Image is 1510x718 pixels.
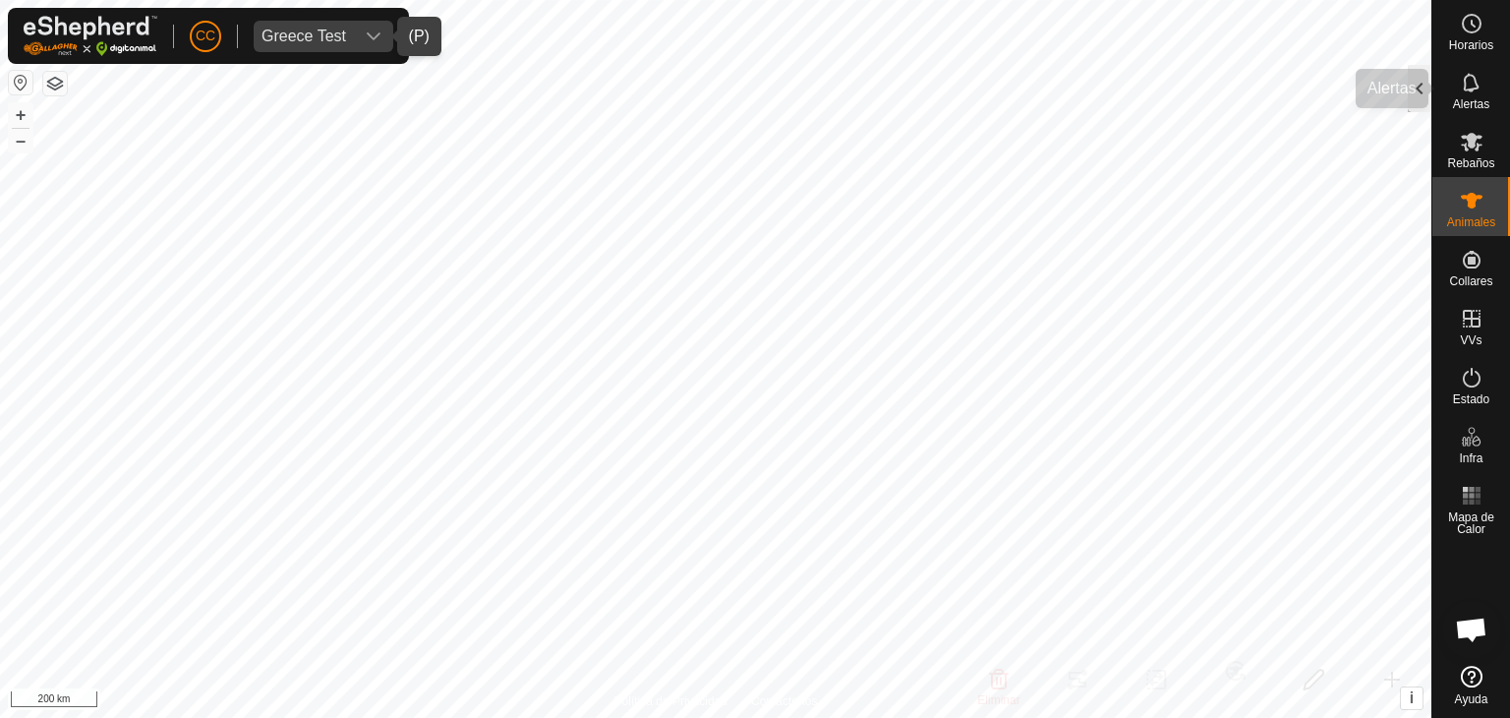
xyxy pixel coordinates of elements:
span: Alertas [1453,98,1489,110]
span: Ayuda [1455,693,1488,705]
span: Rebaños [1447,157,1494,169]
button: Restablecer Mapa [9,71,32,94]
span: Greece Test [254,21,354,52]
a: Política de Privacidad [614,692,727,710]
span: Mapa de Calor [1437,511,1505,535]
div: Greece Test [261,29,346,44]
span: VVs [1460,334,1481,346]
span: i [1410,689,1414,706]
button: – [9,129,32,152]
a: Contáctenos [751,692,817,710]
a: Ayuda [1432,658,1510,713]
span: Animales [1447,216,1495,228]
button: + [9,103,32,127]
img: Logo Gallagher [24,16,157,56]
button: Capas del Mapa [43,72,67,95]
div: dropdown trigger [354,21,393,52]
span: Collares [1449,275,1492,287]
span: Horarios [1449,39,1493,51]
span: Estado [1453,393,1489,405]
div: Chat abierto [1442,600,1501,659]
span: Infra [1459,452,1482,464]
span: CC [196,26,215,46]
button: i [1401,688,1423,709]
